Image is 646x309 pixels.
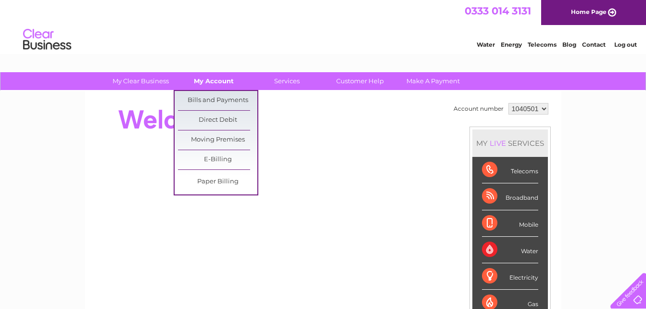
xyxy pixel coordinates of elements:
[178,111,257,130] a: Direct Debit
[178,172,257,192] a: Paper Billing
[451,101,506,117] td: Account number
[482,237,538,263] div: Water
[477,41,495,48] a: Water
[472,129,548,157] div: MY SERVICES
[96,5,551,47] div: Clear Business is a trading name of Verastar Limited (registered in [GEOGRAPHIC_DATA] No. 3667643...
[101,72,180,90] a: My Clear Business
[393,72,473,90] a: Make A Payment
[247,72,327,90] a: Services
[178,150,257,169] a: E-Billing
[501,41,522,48] a: Energy
[482,183,538,210] div: Broadband
[582,41,606,48] a: Contact
[482,210,538,237] div: Mobile
[614,41,637,48] a: Log out
[320,72,400,90] a: Customer Help
[488,139,508,148] div: LIVE
[482,263,538,290] div: Electricity
[178,130,257,150] a: Moving Premises
[23,25,72,54] img: logo.png
[528,41,557,48] a: Telecoms
[562,41,576,48] a: Blog
[174,72,253,90] a: My Account
[465,5,531,17] a: 0333 014 3131
[482,157,538,183] div: Telecoms
[178,91,257,110] a: Bills and Payments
